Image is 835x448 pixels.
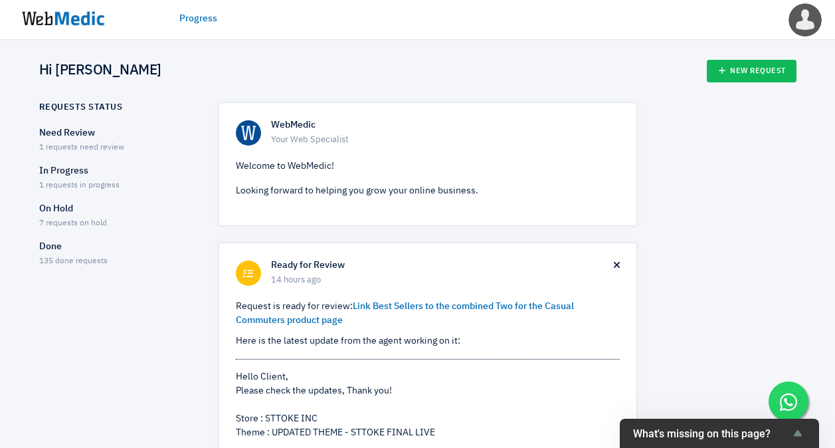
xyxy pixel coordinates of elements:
a: New Request [707,60,796,82]
a: Link Best Sellers to the combined Two for the Casual Commuters product page [236,302,574,325]
span: 1 requests need review [39,144,124,152]
p: In Progress [39,164,195,178]
a: Progress [179,12,217,26]
p: Done [39,240,195,254]
p: On Hold [39,202,195,216]
h6: Requests Status [39,102,123,113]
h6: Ready for Review [271,260,614,272]
p: Request is ready for review: [236,300,620,328]
h4: Hi [PERSON_NAME] [39,62,161,80]
span: Your Web Specialist [271,134,620,147]
p: Need Review [39,126,195,140]
span: 1 requests in progress [39,181,120,189]
button: Show survey - What's missing on this page? [633,425,806,441]
span: What's missing on this page? [633,427,790,440]
p: Welcome to WebMedic! [236,160,620,173]
span: 135 done requests [39,257,108,265]
p: Looking forward to helping you grow your online business. [236,184,620,198]
span: 7 requests on hold [39,219,107,227]
p: Here is the latest update from the agent working on it: [236,334,620,348]
span: 14 hours ago [271,274,614,287]
h6: WebMedic [271,120,620,132]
